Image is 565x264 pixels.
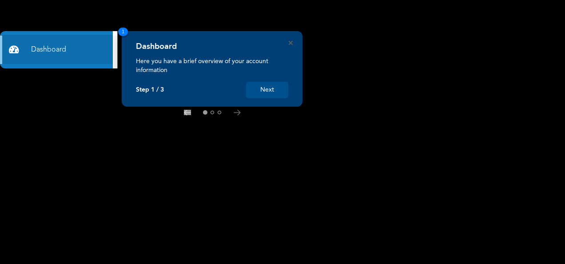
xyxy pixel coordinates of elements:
[289,41,293,45] button: Close
[118,28,128,36] span: 1
[136,86,164,94] p: Step 1 / 3
[136,42,177,52] h4: Dashboard
[246,82,288,98] button: Next
[136,57,288,75] p: Here you have a brief overview of your account information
